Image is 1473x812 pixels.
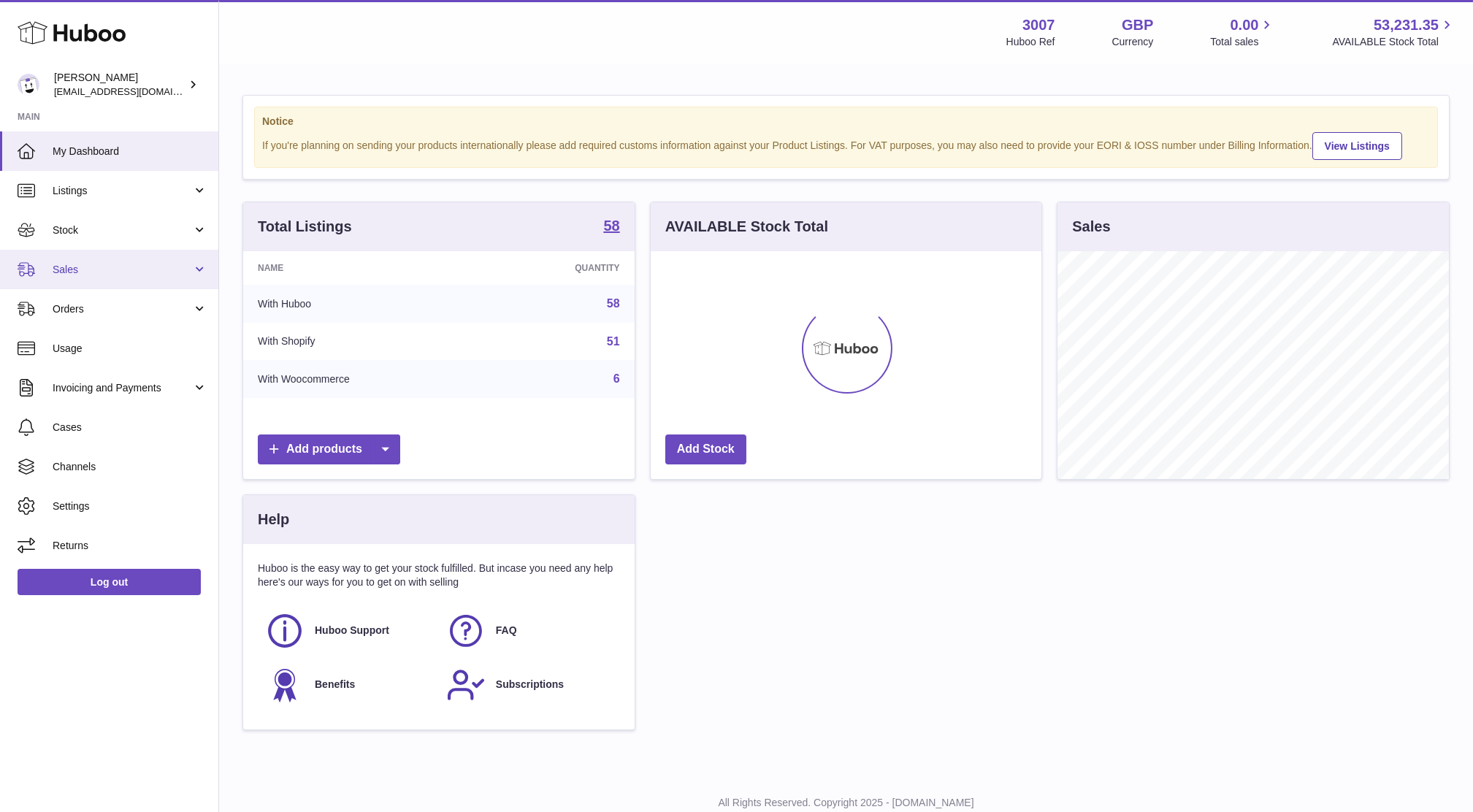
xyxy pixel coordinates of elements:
[665,217,828,237] h3: AVAILABLE Stock Total
[1312,132,1402,160] a: View Listings
[53,145,207,158] span: My Dashboard
[446,611,613,651] a: FAQ
[54,71,185,99] div: [PERSON_NAME]
[1374,15,1439,35] span: 53,231.35
[243,285,486,323] td: With Huboo
[243,251,486,285] th: Name
[262,115,1430,129] strong: Notice
[486,251,634,285] th: Quantity
[258,562,620,589] p: Huboo is the easy way to get your stock fulfilled. But incase you need any help here's our ways f...
[315,624,389,637] span: Huboo Support
[607,335,620,348] a: 51
[258,217,352,237] h3: Total Listings
[53,381,192,395] span: Invoicing and Payments
[1122,15,1153,35] strong: GBP
[53,342,207,356] span: Usage
[243,360,486,398] td: With Woocommerce
[53,223,192,237] span: Stock
[1231,15,1259,35] span: 0.00
[18,74,39,96] img: bevmay@maysama.com
[53,460,207,474] span: Channels
[265,665,432,705] a: Benefits
[603,218,619,233] strong: 58
[258,510,289,529] h3: Help
[243,323,486,361] td: With Shopify
[1072,217,1110,237] h3: Sales
[613,372,620,385] a: 6
[53,499,207,513] span: Settings
[231,796,1461,810] p: All Rights Reserved. Copyright 2025 - [DOMAIN_NAME]
[262,130,1430,160] div: If you're planning on sending your products internationally please add required customs informati...
[53,184,192,198] span: Listings
[258,434,400,464] a: Add products
[53,539,207,553] span: Returns
[607,297,620,310] a: 58
[1210,15,1275,49] a: 0.00 Total sales
[53,263,192,277] span: Sales
[315,678,355,692] span: Benefits
[18,569,201,595] a: Log out
[53,302,192,316] span: Orders
[1112,35,1154,49] div: Currency
[1210,35,1275,49] span: Total sales
[54,85,215,97] span: [EMAIL_ADDRESS][DOMAIN_NAME]
[1006,35,1055,49] div: Huboo Ref
[665,434,746,464] a: Add Stock
[496,624,517,637] span: FAQ
[1332,15,1455,49] a: 53,231.35 AVAILABLE Stock Total
[1022,15,1055,35] strong: 3007
[446,665,613,705] a: Subscriptions
[265,611,432,651] a: Huboo Support
[53,421,207,434] span: Cases
[603,218,619,236] a: 58
[1332,35,1455,49] span: AVAILABLE Stock Total
[496,678,564,692] span: Subscriptions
